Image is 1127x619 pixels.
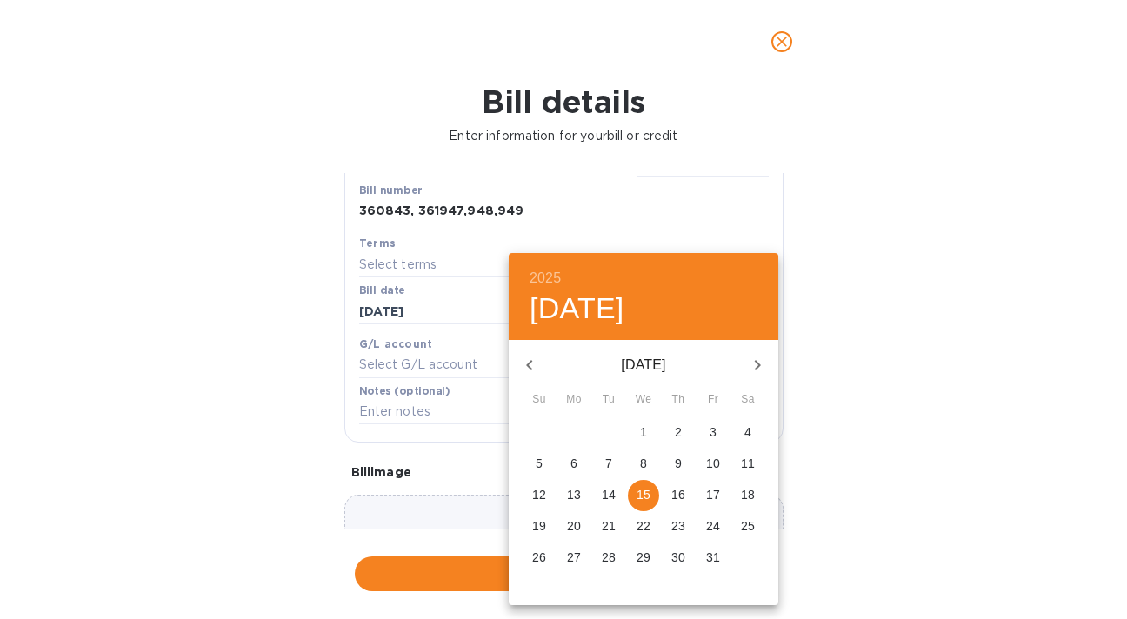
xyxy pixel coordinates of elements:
button: 15 [628,480,659,511]
p: 5 [536,455,543,472]
button: 3 [697,417,729,449]
p: 15 [637,486,650,503]
button: 6 [558,449,590,480]
p: 22 [637,517,650,535]
p: 7 [605,455,612,472]
p: 8 [640,455,647,472]
button: 29 [628,542,659,574]
p: 11 [741,455,755,472]
p: 23 [671,517,685,535]
p: 16 [671,486,685,503]
p: 26 [532,549,546,566]
p: 17 [706,486,720,503]
button: 22 [628,511,659,542]
button: 16 [663,480,694,511]
p: 4 [744,423,751,441]
span: Tu [593,391,624,409]
button: 24 [697,511,729,542]
p: 9 [675,455,682,472]
span: Th [663,391,694,409]
p: 6 [570,455,577,472]
p: 10 [706,455,720,472]
button: 21 [593,511,624,542]
button: 26 [523,542,555,574]
span: Fr [697,391,729,409]
p: 28 [602,549,616,566]
p: 12 [532,486,546,503]
span: Su [523,391,555,409]
p: 13 [567,486,581,503]
p: 3 [710,423,717,441]
p: 29 [637,549,650,566]
p: 14 [602,486,616,503]
button: 9 [663,449,694,480]
p: 25 [741,517,755,535]
button: 17 [697,480,729,511]
p: [DATE] [550,355,737,376]
button: 25 [732,511,764,542]
button: 8 [628,449,659,480]
button: 20 [558,511,590,542]
p: 21 [602,517,616,535]
p: 31 [706,549,720,566]
button: 11 [732,449,764,480]
button: 2 [663,417,694,449]
button: 27 [558,542,590,574]
button: 7 [593,449,624,480]
button: [DATE] [530,290,624,327]
span: We [628,391,659,409]
button: 1 [628,417,659,449]
button: 12 [523,480,555,511]
p: 19 [532,517,546,535]
p: 1 [640,423,647,441]
p: 2 [675,423,682,441]
button: 13 [558,480,590,511]
span: Mo [558,391,590,409]
button: 23 [663,511,694,542]
button: 4 [732,417,764,449]
button: 31 [697,542,729,574]
p: 20 [567,517,581,535]
button: 28 [593,542,624,574]
button: 19 [523,511,555,542]
p: 18 [741,486,755,503]
button: 2025 [530,266,561,290]
span: Sa [732,391,764,409]
button: 18 [732,480,764,511]
p: 24 [706,517,720,535]
button: 10 [697,449,729,480]
p: 30 [671,549,685,566]
button: 14 [593,480,624,511]
button: 30 [663,542,694,574]
button: 5 [523,449,555,480]
p: 27 [567,549,581,566]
